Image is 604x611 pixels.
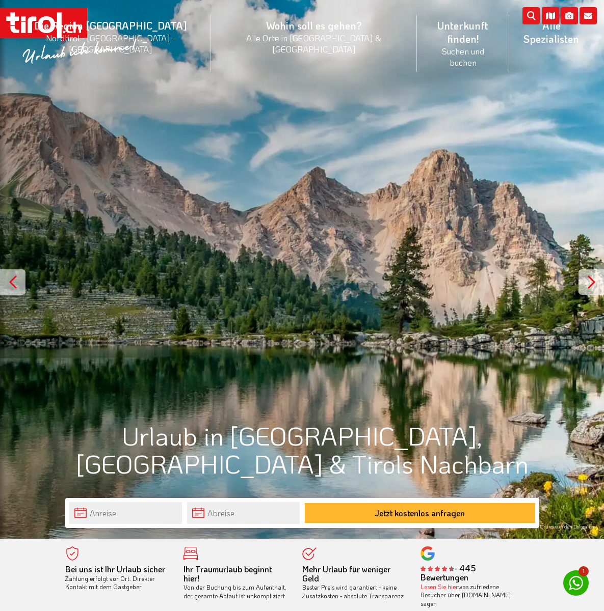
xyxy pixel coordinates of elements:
[223,32,404,54] small: Alle Orte in [GEOGRAPHIC_DATA] & [GEOGRAPHIC_DATA]
[69,502,182,524] input: Anreise
[421,582,524,608] div: was zufriedene Besucher über [DOMAIN_NAME] sagen
[563,570,589,596] a: 1
[580,7,597,24] i: Kontakt
[429,45,497,68] small: Suchen und buchen
[10,8,211,66] a: Die Region [GEOGRAPHIC_DATA]Nordtirol - [GEOGRAPHIC_DATA] - [GEOGRAPHIC_DATA]
[22,32,199,54] small: Nordtirol - [GEOGRAPHIC_DATA] - [GEOGRAPHIC_DATA]
[579,566,589,576] span: 1
[561,7,578,24] i: Fotogalerie
[183,564,272,584] b: Ihr Traumurlaub beginnt hier!
[183,565,287,600] div: Von der Buchung bis zum Aufenthalt, der gesamte Ablauf ist unkompliziert
[305,503,535,523] button: Jetzt kostenlos anfragen
[65,564,165,574] b: Bei uns ist Ihr Urlaub sicher
[542,7,559,24] i: Karte öffnen
[417,8,509,79] a: Unterkunft finden!Suchen und buchen
[302,565,406,600] div: Bester Preis wird garantiert - keine Zusatzkosten - absolute Transparenz
[509,8,594,57] a: Alle Spezialisten
[421,563,476,582] b: - 445 Bewertungen
[187,502,300,524] input: Abreise
[421,582,458,591] a: Lesen Sie hier
[211,8,416,66] a: Wohin soll es gehen?Alle Orte in [GEOGRAPHIC_DATA] & [GEOGRAPHIC_DATA]
[65,565,169,591] div: Zahlung erfolgt vor Ort. Direkter Kontakt mit dem Gastgeber
[302,564,390,584] b: Mehr Urlaub für weniger Geld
